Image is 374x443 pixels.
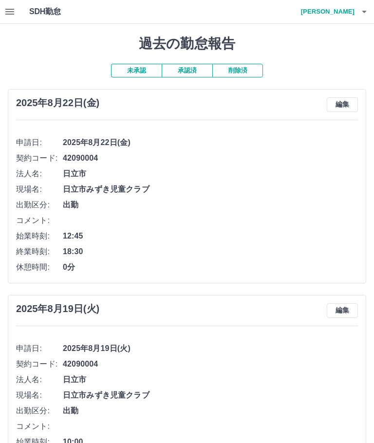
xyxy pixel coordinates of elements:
span: 42090004 [63,152,358,164]
span: 現場名: [16,389,63,401]
span: 契約コード: [16,152,63,164]
span: 42090004 [63,358,358,370]
span: 法人名: [16,168,63,180]
button: 編集 [327,303,358,318]
span: 12:45 [63,230,358,242]
span: 日立市みずき児童クラブ [63,389,358,401]
h3: 2025年8月22日(金) [16,97,99,109]
span: 出勤 [63,199,358,211]
h3: 2025年8月19日(火) [16,303,99,314]
span: 出勤区分: [16,405,63,417]
button: 未承認 [111,64,162,77]
span: 2025年8月19日(火) [63,343,358,354]
span: 日立市 [63,168,358,180]
span: 終業時刻: [16,246,63,258]
span: 申請日: [16,137,63,148]
span: コメント: [16,215,63,226]
span: 休憩時間: [16,261,63,273]
button: 削除済 [212,64,263,77]
span: 申請日: [16,343,63,354]
span: 出勤 [63,405,358,417]
span: 日立市 [63,374,358,386]
span: 始業時刻: [16,230,63,242]
span: 18:30 [63,246,358,258]
span: 日立市みずき児童クラブ [63,184,358,195]
span: 法人名: [16,374,63,386]
h1: 過去の勤怠報告 [8,36,366,52]
span: 契約コード: [16,358,63,370]
span: 現場名: [16,184,63,195]
button: 編集 [327,97,358,112]
button: 承認済 [162,64,212,77]
span: 出勤区分: [16,199,63,211]
span: 0分 [63,261,358,273]
span: コメント: [16,421,63,432]
span: 2025年8月22日(金) [63,137,358,148]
